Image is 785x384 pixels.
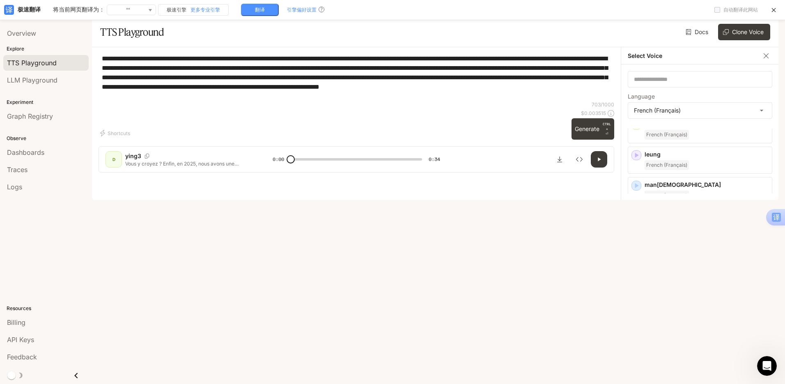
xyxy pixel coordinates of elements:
[429,155,440,163] span: 0:34
[628,94,655,99] p: Language
[125,152,141,160] p: ying3
[273,155,284,163] span: 0:00
[581,110,606,117] p: $ 0.003515
[684,24,712,40] a: Docs
[141,154,153,159] button: Copy Voice ID
[603,122,611,136] p: ⏎
[592,101,614,108] p: 703 / 1000
[645,160,689,170] span: French (Français)
[718,24,770,40] button: Clone Voice
[100,24,164,40] h1: TTS Playground
[99,126,133,140] button: Shortcuts
[757,356,777,376] iframe: Intercom live chat
[603,122,611,131] p: CTRL +
[125,160,253,167] p: Vous y croyez ? Enfin, en 2025, nous avons une caméra pour porte d'entrée qui se colle simplement...
[107,153,120,166] div: D
[572,118,614,140] button: GenerateCTRL +⏎
[551,151,568,168] button: Download audio
[628,103,772,118] div: French (Français)
[571,151,588,168] button: Inspect
[645,191,689,200] span: French (Français)
[645,150,769,159] p: leung
[645,181,769,189] p: man[DEMOGRAPHIC_DATA]
[645,130,689,140] span: French (Français)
